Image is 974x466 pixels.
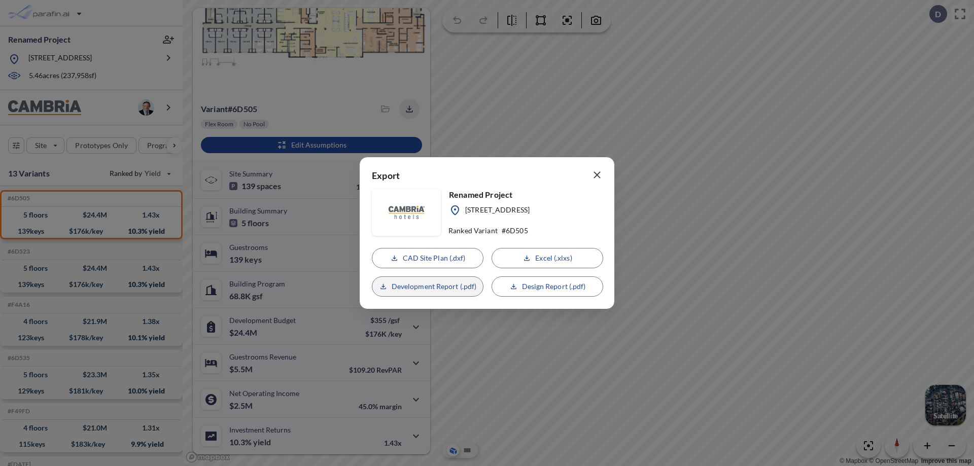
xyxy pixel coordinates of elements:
[392,281,477,292] p: Development Report (.pdf)
[465,205,530,217] p: [STREET_ADDRESS]
[522,281,586,292] p: Design Report (.pdf)
[492,248,603,268] button: Excel (.xlxs)
[502,226,528,235] p: # 6D505
[403,253,466,263] p: CAD Site Plan (.dxf)
[372,169,400,185] p: Export
[449,189,530,200] p: Renamed Project
[372,248,483,268] button: CAD Site Plan (.dxf)
[372,276,483,297] button: Development Report (.pdf)
[492,276,603,297] button: Design Report (.pdf)
[448,226,498,235] p: Ranked Variant
[389,206,425,219] img: floorplanBranLogoPlug
[535,253,572,263] p: Excel (.xlxs)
